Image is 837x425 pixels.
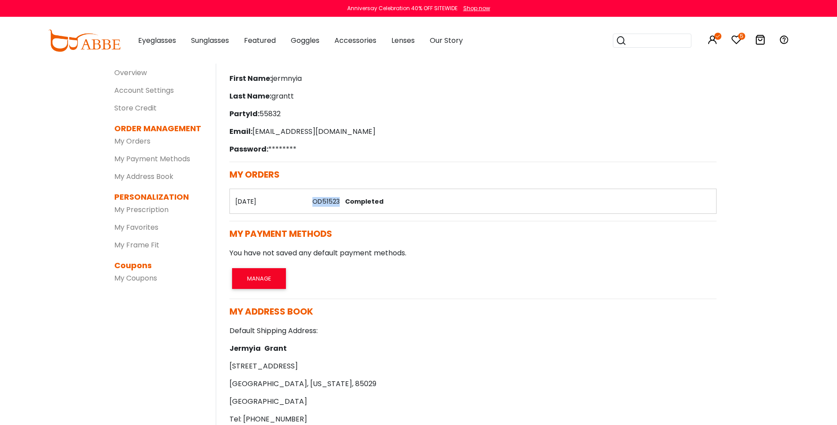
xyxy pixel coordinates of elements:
[229,326,318,336] strong: Default Shipping Address:
[114,273,157,283] a: My Coupons
[229,144,268,154] span: Password:
[229,189,307,214] th: [DATE]
[229,379,717,389] p: [GEOGRAPHIC_DATA], [US_STATE], 85029
[731,36,742,46] a: 5
[114,103,157,113] a: Store Credit
[114,222,158,232] a: My Favorites
[138,35,176,46] span: Eyeglasses
[114,68,147,78] a: Overview
[644,74,830,392] iframe: Chat
[271,91,294,101] font: grantt
[114,240,159,250] a: My Frame Fit
[191,35,229,46] span: Sunglasses
[114,154,190,164] a: My Payment Methods
[229,228,332,240] span: MY PAYMENT METHODS
[334,35,376,46] span: Accessories
[229,91,271,101] span: Last Name:
[229,273,289,283] a: MANAGE
[232,268,286,288] button: MANAGE
[272,73,302,83] font: jermnyia
[229,168,280,181] span: MY ORDERS
[229,343,261,353] span: Jermyia
[114,171,173,182] a: My Address Book
[391,35,415,46] span: Lenses
[244,35,276,46] span: Featured
[738,33,745,40] i: 5
[229,414,717,425] p: Tel: [PHONE_NUMBER]
[312,197,340,206] a: OD51523
[229,396,717,407] p: [GEOGRAPHIC_DATA]
[342,197,383,206] span: Completed
[459,4,490,12] a: Shop now
[229,73,272,83] span: First Name:
[430,35,463,46] span: Our Story
[229,248,717,258] p: You have not saved any default payment methods.
[114,205,169,215] a: My Prescription
[463,4,490,12] div: Shop now
[261,343,287,353] span: Grant
[229,109,259,119] span: PartyId:
[48,30,120,52] img: abbeglasses.com
[259,109,281,119] font: 55832
[114,259,203,271] dt: Coupons
[291,35,319,46] span: Goggles
[114,191,203,203] dt: PERSONALIZATION
[229,305,313,318] span: MY ADDRESS BOOK
[114,136,150,146] a: My Orders
[229,126,252,137] span: Email:
[114,85,174,95] a: Account Settings
[347,4,458,12] div: Anniversay Celebration 40% OFF SITEWIDE
[114,122,203,134] dt: ORDER MANAGEMENT
[229,361,717,372] p: [STREET_ADDRESS]
[252,126,375,137] font: [EMAIL_ADDRESS][DOMAIN_NAME]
